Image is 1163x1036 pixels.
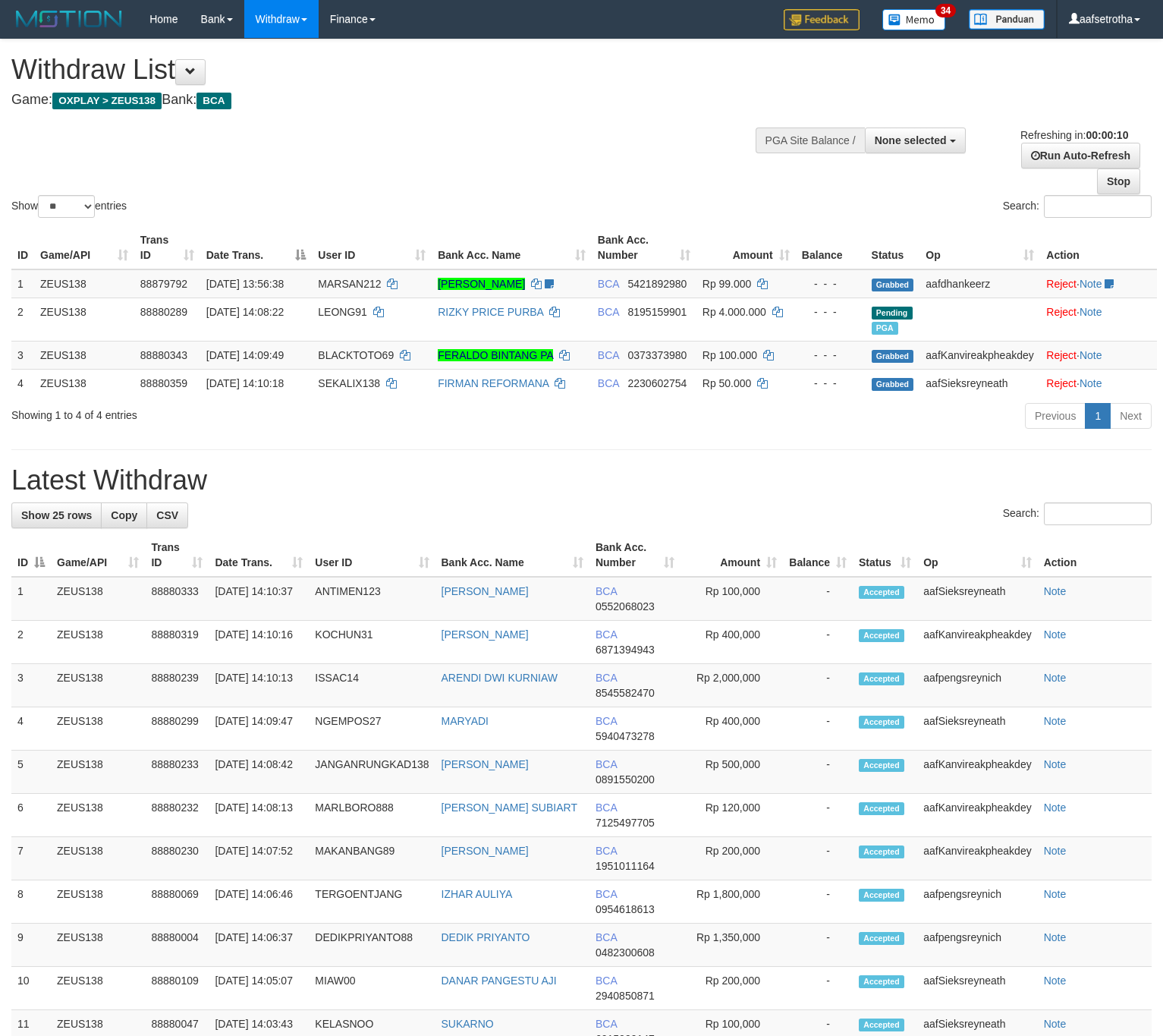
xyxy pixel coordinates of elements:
[596,758,617,770] span: BCA
[917,837,1037,880] td: aafKanvireakpheakdey
[11,93,760,108] h4: Game: Bank:
[1080,306,1102,318] a: Note
[784,9,860,30] img: Feedback.jpg
[681,794,783,837] td: Rp 120,000
[145,880,209,924] td: 88880069
[11,269,34,298] td: 1
[34,298,134,341] td: ZEUS138
[51,751,145,794] td: ZEUS138
[442,975,557,987] a: DANAR PANGESTU AJI
[872,307,913,320] span: Pending
[1046,306,1077,318] a: Reject
[681,621,783,664] td: Rp 400,000
[134,226,200,269] th: Trans ID: activate to sort column ascending
[783,924,853,967] td: -
[442,758,529,770] a: [PERSON_NAME]
[11,369,34,397] td: 4
[1080,349,1102,361] a: Note
[1044,715,1067,727] a: Note
[209,621,309,664] td: [DATE] 14:10:16
[596,600,655,612] span: Copy 0552068023 to clipboard
[917,880,1037,924] td: aafpengsreynich
[703,377,752,389] span: Rp 50.000
[865,128,966,153] button: None selected
[140,278,187,290] span: 88879792
[872,279,914,291] span: Grabbed
[596,1018,617,1030] span: BCA
[51,794,145,837] td: ZEUS138
[917,577,1037,621] td: aafSieksreyneath
[140,349,187,361] span: 88880343
[11,8,127,30] img: MOTION_logo.png
[11,967,51,1010] td: 10
[209,751,309,794] td: [DATE] 14:08:42
[1044,1018,1067,1030] a: Note
[140,306,187,318] span: 88880289
[442,715,489,727] a: MARYADI
[802,276,860,291] div: - - -
[802,376,860,391] div: - - -
[38,195,95,218] select: Showentries
[145,707,209,751] td: 88880299
[853,534,917,577] th: Status: activate to sort column ascending
[1003,195,1152,218] label: Search:
[596,628,617,641] span: BCA
[438,377,548,389] a: FIRMAN REFORMANA
[598,306,619,318] span: BCA
[596,672,617,684] span: BCA
[1025,403,1086,429] a: Previous
[592,226,696,269] th: Bank Acc. Number: activate to sort column ascending
[935,4,956,17] span: 34
[309,924,435,967] td: DEDIKPRIYANTO88
[919,369,1040,397] td: aafSieksreyneath
[209,924,309,967] td: [DATE] 14:06:37
[1040,269,1157,298] td: ·
[1040,369,1157,397] td: ·
[919,226,1040,269] th: Op: activate to sort column ascending
[11,226,34,269] th: ID
[1080,278,1102,290] a: Note
[1044,585,1067,597] a: Note
[312,226,432,269] th: User ID: activate to sort column ascending
[627,306,687,318] span: Copy 8195159901 to clipboard
[51,664,145,707] td: ZEUS138
[145,751,209,794] td: 88880233
[145,621,209,664] td: 88880319
[596,585,617,597] span: BCA
[917,967,1037,1010] td: aafSieksreyneath
[1044,672,1067,684] a: Note
[34,226,134,269] th: Game/API: activate to sort column ascending
[1086,129,1128,141] strong: 00:00:10
[796,226,866,269] th: Balance
[52,93,162,109] span: OXPLAY > ZEUS138
[627,278,687,290] span: Copy 5421892980 to clipboard
[756,128,865,153] div: PGA Site Balance /
[1040,341,1157,369] td: ·
[51,534,145,577] th: Game/API: activate to sort column ascending
[859,759,904,772] span: Accepted
[318,306,367,318] span: LEONG91
[1021,143,1140,168] a: Run Auto-Refresh
[802,304,860,320] div: - - -
[11,707,51,751] td: 4
[309,707,435,751] td: NGEMPOS27
[11,924,51,967] td: 9
[318,349,394,361] span: BLACKTOTO69
[596,644,655,656] span: Copy 6871394943 to clipboard
[596,773,655,786] span: Copy 0891550200 to clipboard
[442,672,558,684] a: ARENDI DWI KURNIAW
[627,377,687,389] span: Copy 2230602754 to clipboard
[866,226,920,269] th: Status
[11,401,473,423] div: Showing 1 to 4 of 4 entries
[596,990,655,1002] span: Copy 2940850871 to clipboard
[872,322,898,335] span: Marked by aafnoeunsreypich
[596,801,617,814] span: BCA
[309,621,435,664] td: KOCHUN31
[1044,758,1067,770] a: Note
[309,837,435,880] td: MAKANBANG89
[209,967,309,1010] td: [DATE] 14:05:07
[206,278,284,290] span: [DATE] 13:56:38
[783,534,853,577] th: Balance: activate to sort column ascending
[442,845,529,857] a: [PERSON_NAME]
[859,716,904,729] span: Accepted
